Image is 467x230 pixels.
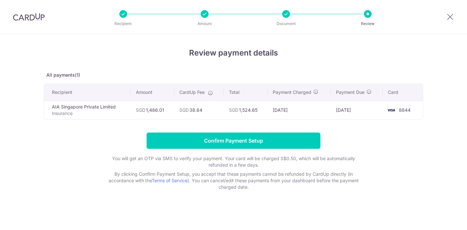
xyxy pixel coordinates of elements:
[224,101,268,119] td: 1,524.65
[336,89,365,96] span: Payment Due
[131,84,174,101] th: Amount
[152,178,187,183] a: Terms of Service
[399,107,411,113] span: 8844
[13,13,45,21] img: CardUp
[331,101,383,119] td: [DATE]
[44,47,423,59] h4: Review payment details
[262,20,310,27] p: Document
[224,84,268,101] th: Total
[52,110,126,117] p: Insurance
[44,101,131,119] td: AIA Singapore Private Limited
[136,107,145,113] span: SGD
[344,20,392,27] p: Review
[104,171,363,190] p: By clicking Confirm Payment Setup, you accept that these payments cannot be refunded by CardUp di...
[131,101,174,119] td: 1,486.01
[385,106,398,114] img: <span class="translation_missing" title="translation missing: en.account_steps.new_confirm_form.b...
[229,107,238,113] span: SGD
[104,155,363,168] p: You will get an OTP via SMS to verify your payment. Your card will be charged S$0.50, which will ...
[179,107,189,113] span: SGD
[147,133,320,149] input: Confirm Payment Setup
[44,84,131,101] th: Recipient
[181,20,229,27] p: Amount
[179,89,205,96] span: CardUp Fee
[44,72,423,78] p: All payments(1)
[99,20,147,27] p: Recipient
[383,84,423,101] th: Card
[425,211,461,227] iframe: Opens a widget where you can find more information
[273,89,311,96] span: Payment Charged
[268,101,331,119] td: [DATE]
[174,101,224,119] td: 38.64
